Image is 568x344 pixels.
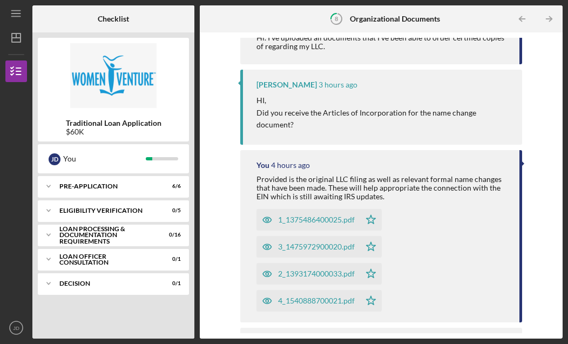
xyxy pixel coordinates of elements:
[256,263,382,285] button: 2_1393174000033.pdf
[256,33,509,51] div: Hi. I’ve uploaded all documents that I’ve been able to order certified copies of regarding my LLC.
[256,80,317,89] div: [PERSON_NAME]
[5,317,27,339] button: JD
[256,236,382,258] button: 3_1475972900020.pdf
[256,95,511,106] p: HI,
[161,256,181,262] div: 0 / 1
[161,232,181,238] div: 0 / 16
[256,290,382,312] button: 4_1540888700021.pdf
[66,127,161,136] div: $60K
[63,150,146,168] div: You
[161,183,181,190] div: 6 / 6
[278,269,355,278] div: 2_1393174000033.pdf
[59,280,154,287] div: Decision
[335,15,338,22] tspan: 8
[49,153,60,165] div: J D
[59,253,154,266] div: Loan Officer Consultation
[256,161,269,170] div: You
[256,209,382,231] button: 1_1375486400025.pdf
[278,242,355,251] div: 3_1475972900020.pdf
[59,183,154,190] div: Pre-Application
[98,15,129,23] b: Checklist
[278,215,355,224] div: 1_1375486400025.pdf
[59,207,154,214] div: Eligibility Verification
[13,325,19,331] text: JD
[256,107,511,131] p: Did you receive the Articles of Incorporation for the name change document?
[59,226,154,245] div: Loan Processing & Documentation Requirements
[161,207,181,214] div: 0 / 5
[271,161,310,170] time: 2025-09-04 21:04
[319,80,357,89] time: 2025-09-04 22:04
[38,43,189,108] img: Product logo
[256,175,509,201] div: Provided is the original LLC filing as well as relevant formal name changes that have been made. ...
[161,280,181,287] div: 0 / 1
[350,15,440,23] b: Organizational Documents
[66,119,161,127] b: Traditional Loan Application
[278,296,355,305] div: 4_1540888700021.pdf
